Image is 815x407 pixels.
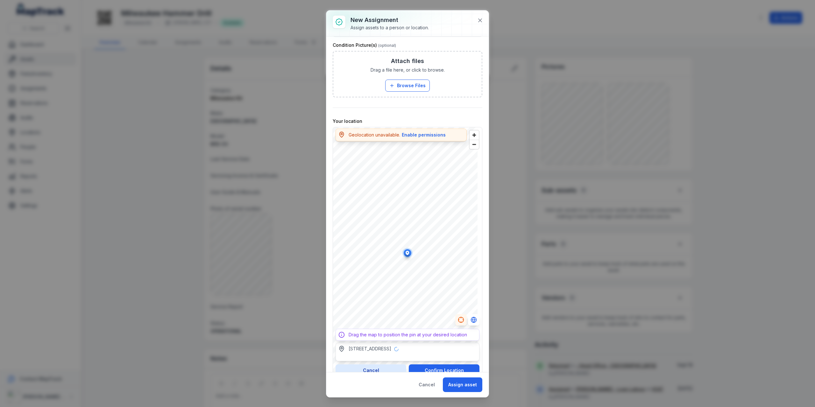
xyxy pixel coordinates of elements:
[351,16,429,25] h3: New assignment
[349,346,399,352] div: [STREET_ADDRESS]
[385,80,430,92] button: Browse Files
[333,127,478,379] canvas: Map
[349,131,446,138] div: Geolocation unavailable.
[413,377,440,392] button: Cancel
[371,67,445,73] span: Drag a file here, or click to browse.
[349,332,467,338] div: Drag the map to position the pin at your desired location
[470,140,479,149] button: Zoom out
[470,130,479,140] button: Zoom in
[351,25,429,31] div: Assign assets to a person or location.
[336,364,406,376] button: Cancel
[401,131,446,138] button: Enable permissions
[391,57,424,66] h3: Attach files
[333,42,396,48] label: Condition Picture(s)
[333,118,362,124] label: Your location
[443,377,482,392] button: Assign asset
[409,364,479,376] button: Confirm Location
[468,314,479,326] button: Switch to Satellite View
